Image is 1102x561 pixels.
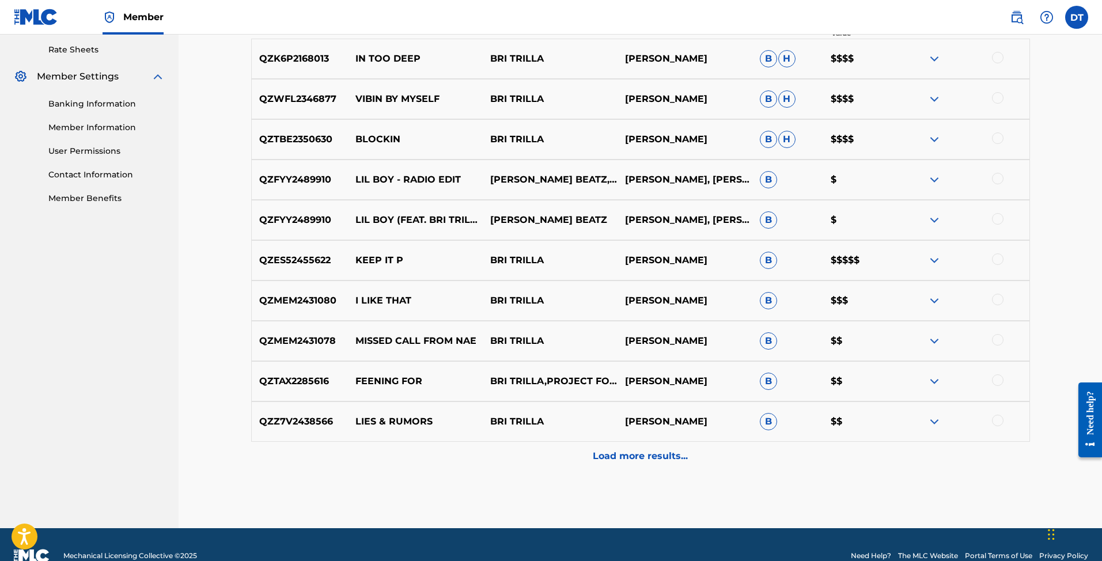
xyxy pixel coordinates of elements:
p: QZZ7V2438566 [252,415,349,429]
span: B [760,50,777,67]
img: help [1040,10,1054,24]
iframe: Chat Widget [1044,506,1102,561]
span: Member [123,10,164,24]
p: [PERSON_NAME], [PERSON_NAME] [618,173,752,187]
p: LIL BOY - RADIO EDIT [348,173,483,187]
p: KEEP IT P [348,253,483,267]
p: FEENING FOR [348,374,483,388]
p: $$ [823,374,895,388]
p: [PERSON_NAME] [618,132,752,146]
p: [PERSON_NAME] [618,294,752,308]
img: expand [927,92,941,106]
p: QZFYY2489910 [252,213,349,227]
p: [PERSON_NAME] BEATZ,BRI TRILLA [483,173,618,187]
p: IN TOO DEEP [348,52,483,66]
img: search [1010,10,1024,24]
p: QZMEM2431080 [252,294,349,308]
p: BRI TRILLA [483,92,618,106]
span: B [760,332,777,350]
p: BRI TRILLA [483,334,618,348]
a: Public Search [1005,6,1028,29]
img: expand [927,213,941,227]
p: BRI TRILLA,PROJECT FOOLY [483,374,618,388]
img: expand [927,173,941,187]
span: B [760,90,777,108]
div: Drag [1048,517,1055,552]
a: Member Benefits [48,192,165,204]
p: $$ [823,415,895,429]
p: QZMEM2431078 [252,334,349,348]
span: H [778,50,796,67]
img: expand [927,294,941,308]
img: expand [151,70,165,84]
div: User Menu [1065,6,1088,29]
p: LIES & RUMORS [348,415,483,429]
img: expand [927,253,941,267]
p: $$$$ [823,92,895,106]
span: B [760,252,777,269]
p: BRI TRILLA [483,253,618,267]
p: $$$$$ [823,253,895,267]
span: Mechanical Licensing Collective © 2025 [63,551,197,561]
p: $ [823,173,895,187]
span: B [760,211,777,229]
p: MISSED CALL FROM NAE [348,334,483,348]
p: QZTAX2285616 [252,374,349,388]
p: I LIKE THAT [348,294,483,308]
img: Top Rightsholder [103,10,116,24]
p: BRI TRILLA [483,294,618,308]
p: QZWFL2346877 [252,92,349,106]
p: Load more results... [593,449,688,463]
p: $ [823,213,895,227]
p: [PERSON_NAME], [PERSON_NAME] [618,213,752,227]
a: Rate Sheets [48,44,165,56]
span: B [760,413,777,430]
p: LIL BOY (FEAT. BRI TRILLA) [348,213,483,227]
span: B [760,131,777,148]
img: expand [927,415,941,429]
p: $$$$ [823,132,895,146]
a: Privacy Policy [1039,551,1088,561]
p: [PERSON_NAME] [618,334,752,348]
p: QZK6P2168013 [252,52,349,66]
a: Portal Terms of Use [965,551,1032,561]
p: [PERSON_NAME] [618,92,752,106]
img: expand [927,52,941,66]
a: Member Information [48,122,165,134]
p: VIBIN BY MYSELF [348,92,483,106]
p: [PERSON_NAME] BEATZ [483,213,618,227]
p: BLOCKIN [348,132,483,146]
iframe: Resource Center [1070,373,1102,468]
span: B [760,292,777,309]
a: The MLC Website [898,551,958,561]
p: QZFYY2489910 [252,173,349,187]
p: BRI TRILLA [483,415,618,429]
p: $$$ [823,294,895,308]
a: Banking Information [48,98,165,110]
span: H [778,131,796,148]
p: [PERSON_NAME] [618,415,752,429]
span: H [778,90,796,108]
span: B [760,373,777,390]
img: expand [927,334,941,348]
p: [PERSON_NAME] [618,52,752,66]
p: [PERSON_NAME] [618,253,752,267]
span: Member Settings [37,70,119,84]
img: expand [927,132,941,146]
p: [PERSON_NAME] [618,374,752,388]
a: User Permissions [48,145,165,157]
div: Help [1035,6,1058,29]
img: Member Settings [14,70,28,84]
p: BRI TRILLA [483,132,618,146]
a: Contact Information [48,169,165,181]
img: expand [927,374,941,388]
span: B [760,171,777,188]
p: QZTBE2350630 [252,132,349,146]
img: MLC Logo [14,9,58,25]
p: $$$$ [823,52,895,66]
p: BRI TRILLA [483,52,618,66]
p: QZES52455622 [252,253,349,267]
